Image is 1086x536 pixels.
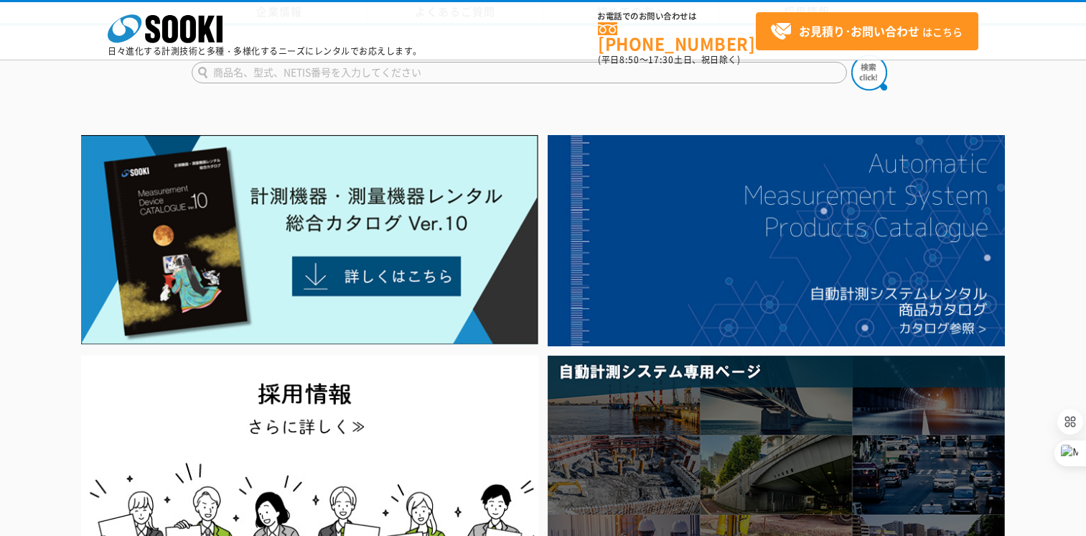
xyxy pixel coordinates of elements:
img: Catalog Ver10 [81,135,538,345]
a: お見積り･お問い合わせはこちら [756,12,978,50]
span: 8:50 [619,53,640,66]
p: 日々進化する計測技術と多種・多様化するニーズにレンタルでお応えします。 [108,47,422,55]
img: btn_search.png [851,55,887,91]
span: (平日 ～ 土日、祝日除く) [598,53,740,66]
strong: お見積り･お問い合わせ [799,22,919,40]
span: 17:30 [648,53,674,66]
span: お電話でのお問い合わせは [598,12,756,21]
span: はこちら [770,21,963,42]
input: 商品名、型式、NETIS番号を入力してください [192,62,847,83]
a: [PHONE_NUMBER] [598,22,756,52]
img: 自動計測システムカタログ [548,135,1005,346]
